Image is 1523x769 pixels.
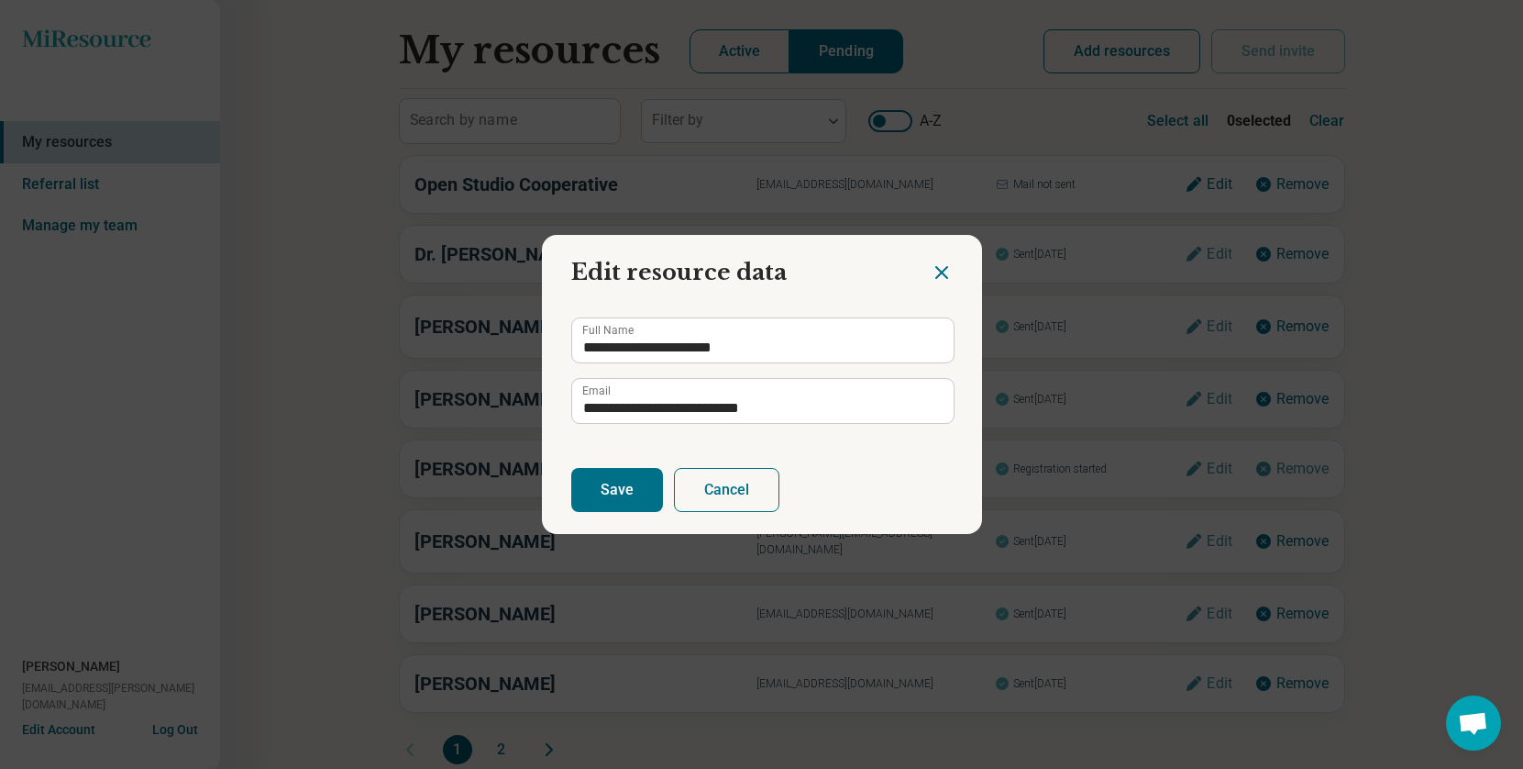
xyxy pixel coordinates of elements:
[542,235,931,295] h2: Edit resource data
[674,468,779,512] button: Cancel
[582,385,611,396] label: Email
[571,468,663,512] button: Save
[582,325,634,336] label: Full Name
[931,262,953,284] button: Close dialog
